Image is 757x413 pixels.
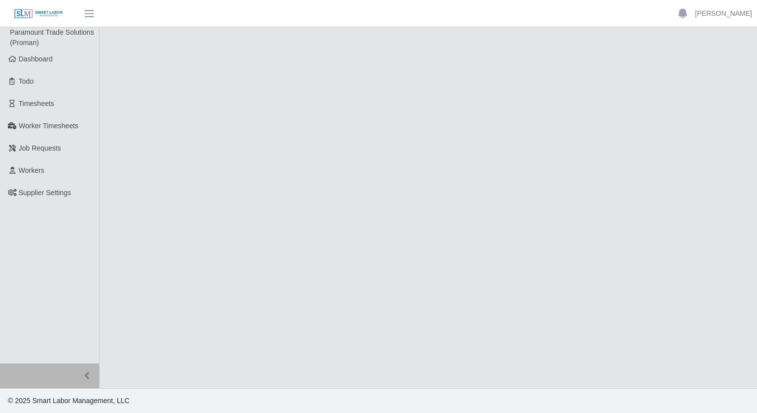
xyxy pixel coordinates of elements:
[19,166,45,174] span: Workers
[695,8,752,19] a: [PERSON_NAME]
[8,397,129,405] span: © 2025 Smart Labor Management, LLC
[19,122,78,130] span: Worker Timesheets
[19,144,61,152] span: Job Requests
[19,77,34,85] span: Todo
[19,100,54,107] span: Timesheets
[14,8,63,19] img: SLM Logo
[19,55,53,63] span: Dashboard
[10,28,94,47] span: Paramount Trade Solutions (Proman)
[19,189,71,197] span: Supplier Settings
